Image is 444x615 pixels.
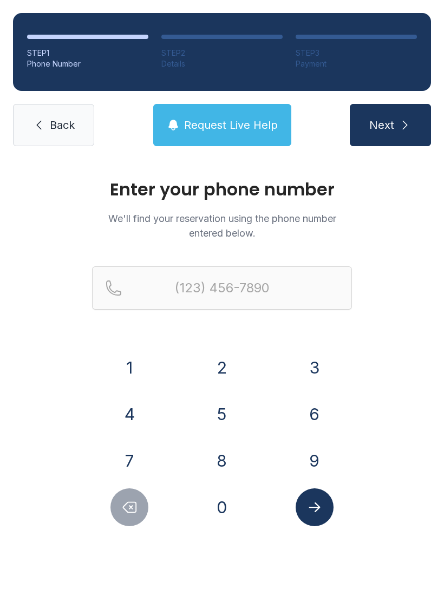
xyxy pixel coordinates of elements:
[161,48,283,58] div: STEP 2
[296,488,334,526] button: Submit lookup form
[296,58,417,69] div: Payment
[296,442,334,480] button: 9
[203,488,241,526] button: 0
[184,117,278,133] span: Request Live Help
[50,117,75,133] span: Back
[369,117,394,133] span: Next
[110,395,148,433] button: 4
[92,266,352,310] input: Reservation phone number
[27,48,148,58] div: STEP 1
[110,442,148,480] button: 7
[296,349,334,387] button: 3
[92,211,352,240] p: We'll find your reservation using the phone number entered below.
[203,442,241,480] button: 8
[110,488,148,526] button: Delete number
[161,58,283,69] div: Details
[92,181,352,198] h1: Enter your phone number
[296,48,417,58] div: STEP 3
[27,58,148,69] div: Phone Number
[203,395,241,433] button: 5
[203,349,241,387] button: 2
[110,349,148,387] button: 1
[296,395,334,433] button: 6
